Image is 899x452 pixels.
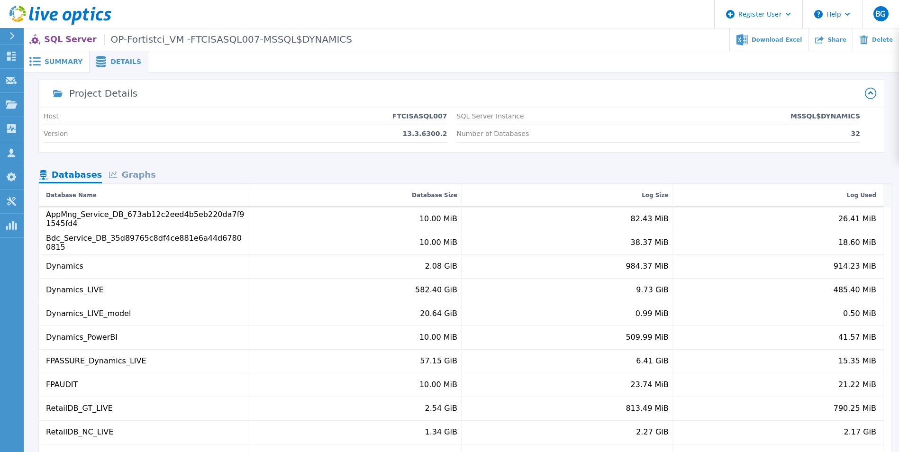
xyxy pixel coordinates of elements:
div: 2.27 GiB [636,428,669,436]
div: 10.00 MiB [419,333,457,342]
p: SQL Server Instance [457,112,524,120]
div: AppMng_Service_DB_673ab12c2eed4b5eb220da7f91545fd4 [46,210,246,228]
div: 2.17 GiB [844,428,876,436]
div: Databases [39,167,102,184]
div: 9.73 GiB [636,286,669,294]
div: Bdc_Service_DB_35d89765c8df4ce881e6a44d67800815 [46,234,246,252]
div: 0.50 MiB [843,309,876,318]
div: 10.00 MiB [419,215,457,223]
div: Database Name [46,190,97,201]
p: Number of Databases [457,130,529,137]
div: Log Used [847,190,876,201]
div: 10.00 MiB [419,380,457,389]
span: Details [110,58,141,65]
div: 82.43 MiB [631,215,669,223]
div: 813.49 MiB [626,404,668,413]
div: 6.41 GiB [636,357,669,365]
div: 57.15 GiB [420,357,457,365]
p: 13.3.6300.2 [403,130,447,137]
div: 2.08 GiB [425,262,457,271]
div: RetailDB_GT_LIVE [46,404,113,413]
div: 23.74 MiB [631,380,669,389]
div: FPAUDIT [46,380,78,389]
div: 914.23 MiB [834,262,876,271]
div: 20.64 GiB [420,309,457,318]
div: 582.40 GiB [415,286,457,294]
div: 1.34 GiB [425,428,457,436]
span: Summary [45,58,82,65]
p: MSSQL$DYNAMICS [790,112,860,120]
div: 10.00 MiB [419,238,457,247]
div: 984.37 MiB [626,262,668,271]
div: 0.99 MiB [636,309,669,318]
div: Dynamics_LIVE [46,286,104,294]
p: FTCISASQL007 [392,112,447,120]
p: SQL Server [44,34,352,45]
span: Download Excel [752,37,802,43]
div: FPASSURE_Dynamics_LIVE [46,357,146,365]
div: 21.22 MiB [838,380,876,389]
div: 790.25 MiB [834,404,876,413]
div: Dynamics_LIVE_model [46,309,131,318]
div: 509.99 MiB [626,333,668,342]
p: Version [44,130,68,137]
div: Project Details [69,89,137,98]
div: 38.37 MiB [631,238,669,247]
span: OP-Fortistci_VM -FTCISASQL007-MSSQL$DYNAMICS [104,34,352,45]
p: 32 [851,130,860,137]
div: Dynamics [46,262,83,271]
div: 18.60 MiB [838,238,876,247]
div: 26.41 MiB [838,215,876,223]
span: Share [827,37,846,43]
span: BG [875,10,886,18]
div: 2.54 GiB [425,404,457,413]
div: Graphs [102,167,163,184]
div: 41.57 MiB [838,333,876,342]
div: Database Size [412,190,457,201]
div: 15.35 MiB [838,357,876,365]
div: RetailDB_NC_LIVE [46,428,113,436]
div: Dynamics_PowerBI [46,333,118,342]
div: Log Size [642,190,669,201]
span: Delete [872,37,893,43]
p: Host [44,112,59,120]
div: 485.40 MiB [834,286,876,294]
